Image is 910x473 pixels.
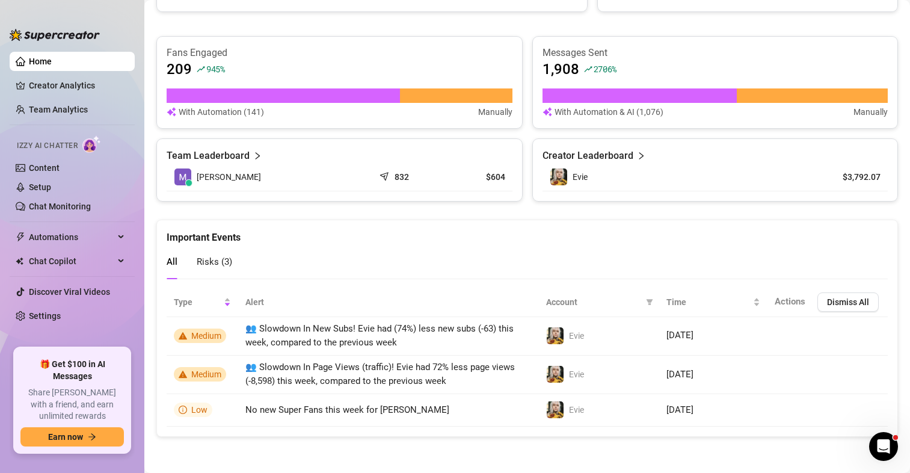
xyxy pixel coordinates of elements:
span: right [637,149,645,163]
a: Chat Monitoring [29,202,91,211]
img: Evie [547,366,564,383]
img: AI Chatter [82,135,101,153]
article: 209 [167,60,192,79]
div: Important Events [167,220,888,245]
th: Time [659,288,767,317]
span: Share [PERSON_NAME] with a friend, and earn unlimited rewards [20,387,124,422]
span: warning [179,332,187,340]
span: Evie [569,405,584,415]
span: Chat Copilot [29,252,114,271]
span: info-circle [179,406,187,414]
a: Team Analytics [29,105,88,114]
span: [DATE] [666,369,693,380]
span: Low [191,405,208,415]
span: filter [644,293,656,311]
img: logo-BBDzfeDw.svg [10,29,100,41]
img: Evie [550,168,567,185]
a: Setup [29,182,51,192]
span: Izzy AI Chatter [17,140,78,152]
article: 832 [395,171,409,183]
span: Medium [191,331,221,341]
img: svg%3e [167,105,176,119]
span: Earn now [48,432,83,442]
article: $3,792.07 [826,171,881,183]
button: Earn nowarrow-right [20,427,124,447]
span: rise [584,65,592,73]
th: Type [167,288,238,317]
span: Risks ( 3 ) [197,256,232,267]
article: 1,908 [543,60,579,79]
span: Evie [573,172,588,182]
span: arrow-right [88,433,96,441]
img: svg%3e [543,105,552,119]
span: Type [174,295,221,309]
span: [PERSON_NAME] [197,170,261,184]
article: Manually [478,105,512,119]
span: filter [646,298,653,306]
a: Home [29,57,52,66]
img: Max Palopoli [174,168,191,185]
a: Discover Viral Videos [29,287,110,297]
span: 👥 Slowdown In Page Views (traffic)! Evie had 72% less page views (-8,598) this week, compared to ... [245,362,515,387]
img: Chat Copilot [16,257,23,265]
span: Actions [775,296,805,307]
span: Account [546,295,641,309]
article: Fans Engaged [167,46,512,60]
article: Creator Leaderboard [543,149,633,163]
article: $604 [450,171,505,183]
span: 2706 % [594,63,617,75]
span: No new Super Fans this week for [PERSON_NAME] [245,404,449,415]
th: Alert [238,288,539,317]
span: [DATE] [666,404,693,415]
span: right [253,149,262,163]
span: send [380,169,392,181]
span: Automations [29,227,114,247]
span: [DATE] [666,330,693,341]
span: Time [666,295,751,309]
a: Content [29,163,60,173]
article: Manually [853,105,888,119]
a: Creator Analytics [29,76,125,95]
article: With Automation (141) [179,105,264,119]
span: thunderbolt [16,232,25,242]
span: 🎁 Get $100 in AI Messages [20,359,124,382]
span: Medium [191,369,221,379]
img: Evie [547,401,564,418]
span: Evie [569,369,584,379]
article: With Automation & AI (1,076) [555,105,663,119]
iframe: Intercom live chat [869,432,898,461]
span: All [167,256,177,267]
span: 👥 Slowdown In New Subs! Evie had (74%) less new subs (-63) this week, compared to the previous week [245,323,514,348]
article: Team Leaderboard [167,149,250,163]
a: Settings [29,311,61,321]
span: 945 % [206,63,225,75]
span: Dismiss All [827,297,869,307]
button: Dismiss All [817,292,879,312]
span: rise [197,65,205,73]
img: Evie [547,327,564,344]
article: Messages Sent [543,46,888,60]
span: warning [179,370,187,379]
span: Evie [569,331,584,341]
